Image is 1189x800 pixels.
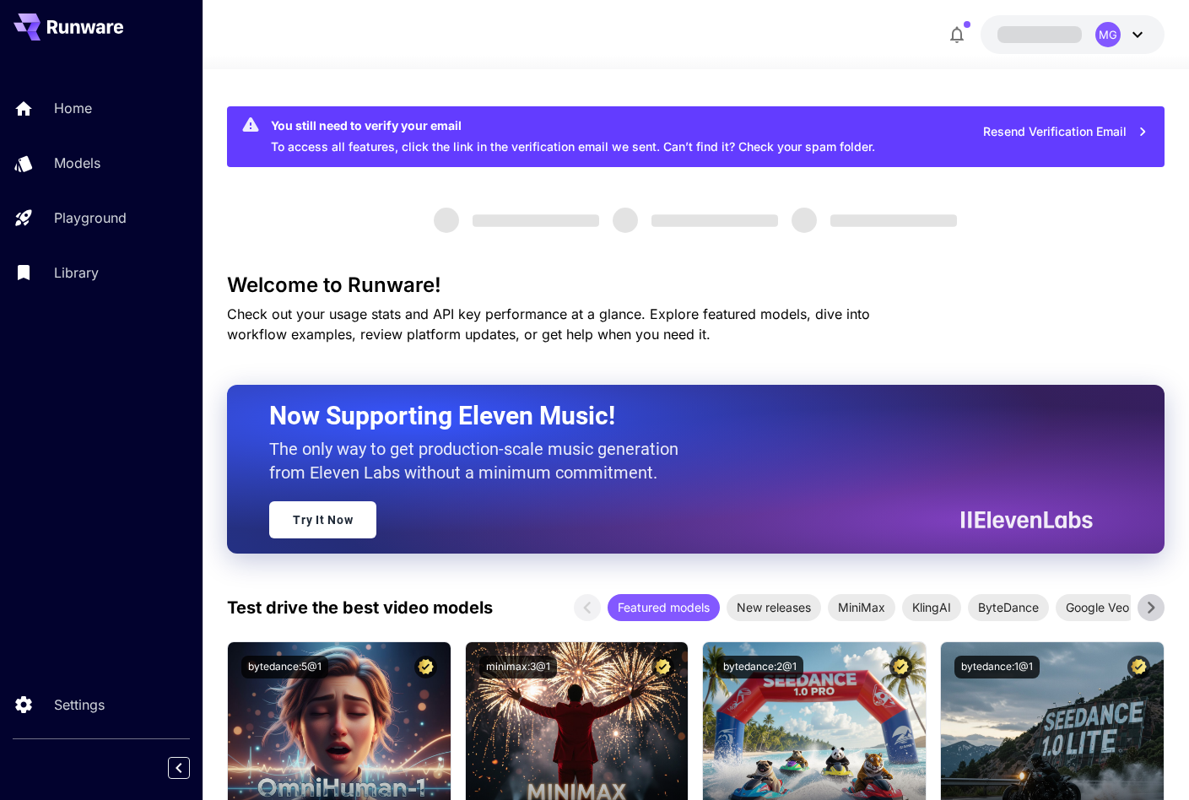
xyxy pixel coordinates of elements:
button: minimax:3@1 [479,656,557,678]
button: Resend Verification Email [974,115,1158,149]
div: To access all features, click the link in the verification email we sent. Can’t find it? Check yo... [271,111,875,162]
a: Try It Now [269,501,376,538]
div: Featured models [608,594,720,621]
p: Playground [54,208,127,228]
p: Library [54,262,99,283]
button: Certified Model – Vetted for best performance and includes a commercial license. [1127,656,1150,678]
span: KlingAI [902,598,961,616]
span: MiniMax [828,598,895,616]
button: Certified Model – Vetted for best performance and includes a commercial license. [889,656,912,678]
button: bytedance:5@1 [241,656,328,678]
button: bytedance:2@1 [716,656,803,678]
p: Home [54,98,92,118]
div: KlingAI [902,594,961,621]
button: MG [981,15,1165,54]
p: Settings [54,695,105,715]
span: ByteDance [968,598,1049,616]
div: You still need to verify your email [271,116,875,134]
span: Check out your usage stats and API key performance at a glance. Explore featured models, dive int... [227,305,870,343]
h2: Now Supporting Eleven Music! [269,400,1080,432]
button: Collapse sidebar [168,757,190,779]
button: Certified Model – Vetted for best performance and includes a commercial license. [651,656,674,678]
span: Google Veo [1056,598,1139,616]
button: bytedance:1@1 [954,656,1040,678]
div: Google Veo [1056,594,1139,621]
div: ByteDance [968,594,1049,621]
h3: Welcome to Runware! [227,273,1165,297]
p: Test drive the best video models [227,595,493,620]
span: New releases [727,598,821,616]
div: MG [1095,22,1121,47]
span: Featured models [608,598,720,616]
div: MiniMax [828,594,895,621]
div: Collapse sidebar [181,753,203,783]
p: The only way to get production-scale music generation from Eleven Labs without a minimum commitment. [269,437,691,484]
button: Certified Model – Vetted for best performance and includes a commercial license. [414,656,437,678]
p: Models [54,153,100,173]
div: New releases [727,594,821,621]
